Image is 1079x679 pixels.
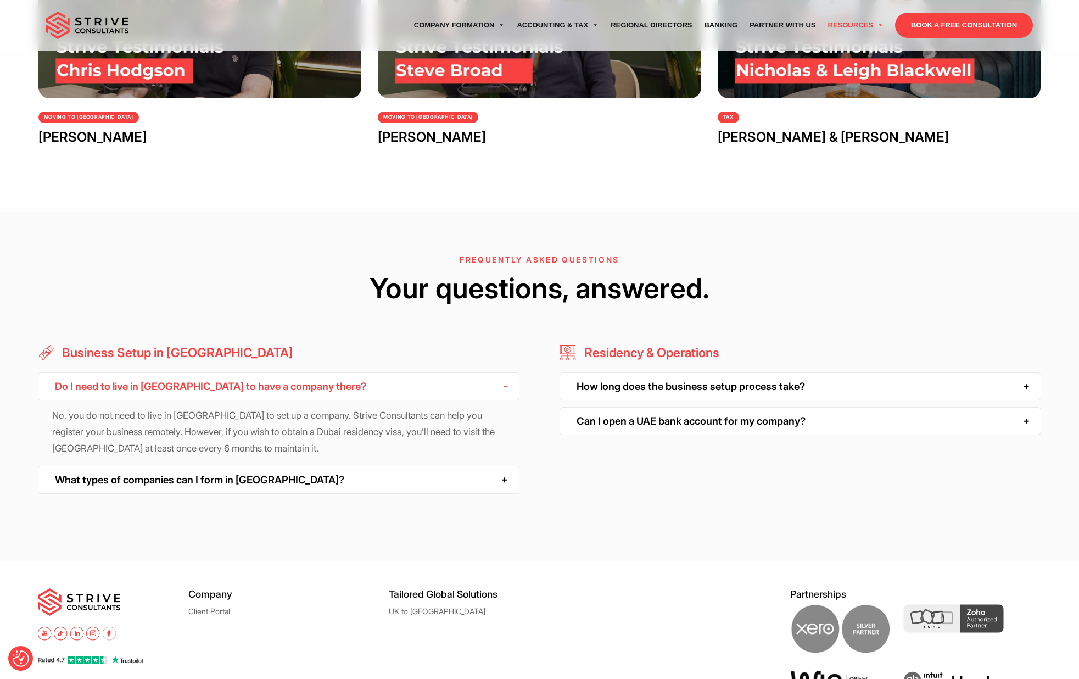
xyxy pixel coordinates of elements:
div: Can I open a UAE bank account for my company? [560,407,1041,435]
p: No, you do not need to live in [GEOGRAPHIC_DATA] to set up a company. Strive Consultants can help... [52,407,505,457]
a: BOOK A FREE CONSULTATION [895,13,1033,38]
a: Resources [822,10,890,41]
a: Accounting & Tax [511,10,605,41]
div: How long does the business setup process take? [560,372,1041,400]
a: moving to [GEOGRAPHIC_DATA] [378,112,478,123]
img: Revisit consent button [13,650,29,667]
h5: Company [188,588,389,600]
a: Regional Directors [605,10,698,41]
a: Partner with Us [743,10,821,41]
a: [PERSON_NAME] [38,129,147,145]
a: Company Formation [408,10,511,41]
a: Banking [698,10,743,41]
h5: Partnerships [790,588,1041,600]
a: [PERSON_NAME] [378,129,486,145]
img: main-logo.svg [38,588,120,616]
div: Do I need to live in [GEOGRAPHIC_DATA] to have a company there? [38,372,519,400]
a: moving to [GEOGRAPHIC_DATA] [38,112,139,123]
a: Client Portal [188,607,230,615]
h3: Business Setup in [GEOGRAPHIC_DATA] [57,344,293,361]
h3: Residency & Operations [579,344,719,361]
a: [PERSON_NAME] & [PERSON_NAME] [718,129,949,145]
img: Zoho Partner [903,604,1004,632]
a: UK to [GEOGRAPHIC_DATA] [389,607,485,615]
div: What types of companies can I form in [GEOGRAPHIC_DATA]? [38,466,519,494]
img: main-logo.svg [46,12,128,39]
button: Consent Preferences [13,650,29,667]
h5: Tailored Global Solutions [389,588,589,600]
a: tax [718,112,739,123]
